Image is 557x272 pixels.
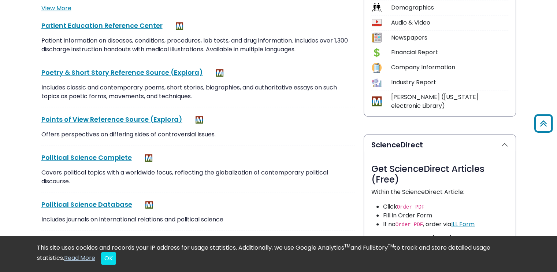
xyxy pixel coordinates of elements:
[372,18,382,27] img: Icon Audio & Video
[371,235,451,243] i: Electronic delivery 1-[DATE]
[41,168,355,186] p: Covers political topics with a worldwide focus, reflecting the globalization of contemporary poli...
[372,48,382,58] img: Icon Financial Report
[391,93,508,110] div: [PERSON_NAME] ([US_STATE] electronic Library)
[64,254,95,262] a: Read More
[372,96,382,106] img: Icon MeL (Michigan electronic Library)
[216,69,223,77] img: MeL (Michigan electronic Library)
[364,135,516,155] button: ScienceDirect
[41,36,355,54] p: Patient information on diseases, conditions, procedures, lab tests, and drug information. Include...
[391,33,508,42] div: Newspapers
[396,222,423,228] code: Order PDF
[372,78,382,88] img: Icon Industry Report
[37,243,520,265] div: This site uses cookies and records your IP address for usage statistics. Additionally, we use Goo...
[41,115,182,124] a: Points of View Reference Source (Explora)
[391,78,508,87] div: Industry Report
[372,33,382,43] img: Icon Newspapers
[391,48,508,57] div: Financial Report
[41,68,203,77] a: Poetry & Short Story Reference Source (Explora)
[371,188,508,196] p: Within the ScienceDirect Article:
[397,204,425,210] code: Order PDF
[41,21,163,30] a: Patient Education Reference Center
[391,63,508,72] div: Company Information
[176,22,183,30] img: MeL (Michigan electronic Library)
[383,220,508,229] li: If no , order via
[145,154,152,162] img: MeL (Michigan electronic Library)
[391,18,508,27] div: Audio & Video
[532,118,555,130] a: Back to Top
[145,201,153,209] img: MeL (Michigan electronic Library)
[383,211,508,220] li: Fill in Order Form
[41,83,355,101] p: Includes classic and contemporary poems, short stories, biographies, and authoritative essays on ...
[41,153,132,162] a: Political Science Complete
[41,130,355,139] p: Offers perspectives on differing sides of controversial issues.
[383,202,508,211] li: Click
[344,243,350,249] sup: TM
[372,3,382,12] img: Icon Demographics
[101,252,116,265] button: Close
[41,200,132,209] a: Political Science Database
[372,63,382,73] img: Icon Company Information
[451,220,475,228] a: ILL Form
[41,215,355,224] p: Includes journals on international relations and political science
[371,164,508,185] h3: Get ScienceDirect Articles (Free)
[41,4,71,12] a: View More
[196,116,203,124] img: MeL (Michigan electronic Library)
[388,243,394,249] sup: TM
[391,3,508,12] div: Demographics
